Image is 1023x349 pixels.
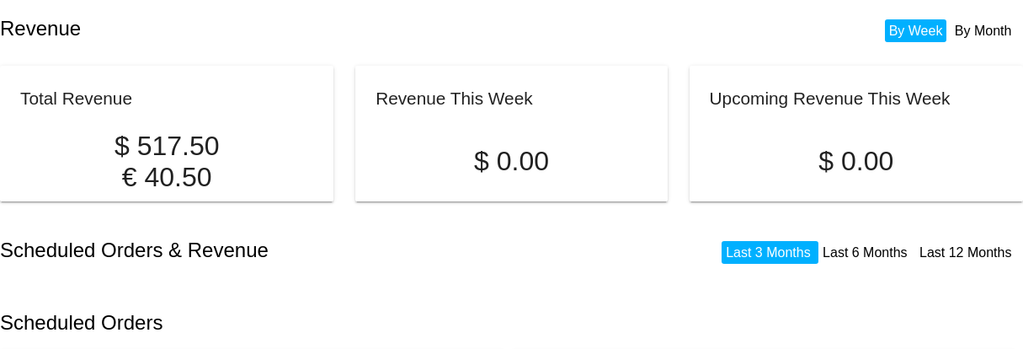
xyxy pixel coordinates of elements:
[710,146,1003,177] p: $ 0.00
[376,89,533,108] h2: Revenue This Week
[919,245,1011,260] a: Last 12 Months
[20,162,313,193] p: € 40.50
[726,245,811,260] a: Last 3 Months
[823,245,908,260] a: Last 6 Months
[885,19,947,42] li: By Week
[951,19,1016,42] li: By Month
[710,89,951,108] h2: Upcoming Revenue This Week
[20,89,132,108] h2: Total Revenue
[20,131,313,162] p: $ 517.50
[376,146,647,177] p: $ 0.00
